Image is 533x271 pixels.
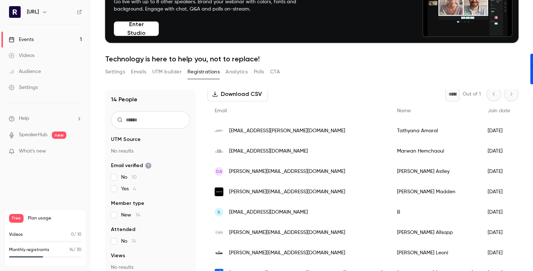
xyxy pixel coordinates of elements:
[9,84,38,91] div: Settings
[111,95,137,104] h1: 14 People
[9,214,24,223] span: Free
[19,115,29,122] span: Help
[480,182,517,202] div: [DATE]
[390,121,480,141] div: Tathyana Amaral
[397,108,411,113] span: Name
[114,21,159,36] button: Enter Studio
[187,66,220,78] button: Registrations
[121,238,136,245] span: No
[229,127,345,135] span: [EMAIL_ADDRESS][PERSON_NAME][DOMAIN_NAME]
[111,252,125,259] span: Views
[229,229,345,236] span: [PERSON_NAME][EMAIL_ADDRESS][DOMAIN_NAME]
[215,108,227,113] span: Email
[111,136,141,143] span: UTM Source
[133,186,136,191] span: 4
[105,66,125,78] button: Settings
[9,231,23,238] p: Videos
[463,90,481,98] p: Out of 1
[254,66,264,78] button: Polls
[69,248,73,252] span: 14
[215,187,223,196] img: mews.com
[226,66,248,78] button: Analytics
[132,239,136,244] span: 14
[19,131,47,139] a: SpeakerHub
[111,200,144,207] span: Member type
[216,168,222,175] span: DA
[215,248,223,257] img: focusgroup.co.uk
[9,68,41,75] div: Audience
[215,228,223,237] img: classicbritishhotels.com
[229,188,345,196] span: [PERSON_NAME][EMAIL_ADDRESS][DOMAIN_NAME]
[480,121,517,141] div: [DATE]
[27,8,39,16] h6: [URL]
[73,148,82,155] iframe: Noticeable Trigger
[71,232,74,237] span: 0
[52,132,66,139] span: new
[152,66,182,78] button: UTM builder
[131,66,146,78] button: Emails
[229,249,345,257] span: [PERSON_NAME][EMAIL_ADDRESS][DOMAIN_NAME]
[390,202,480,222] div: B
[480,141,517,161] div: [DATE]
[132,175,137,180] span: 10
[270,66,280,78] button: CTA
[390,141,480,161] div: Marwan Hemchaoui
[9,52,34,59] div: Videos
[390,161,480,182] div: [PERSON_NAME] Astley
[136,213,140,218] span: 14
[480,243,517,263] div: [DATE]
[480,202,517,222] div: [DATE]
[28,215,82,221] span: Plan usage
[207,87,268,101] button: Download CSV
[105,54,518,63] h1: Technology is here to help you, not to replace!
[229,168,345,175] span: [PERSON_NAME][EMAIL_ADDRESS][DOMAIN_NAME]
[111,162,152,169] span: Email verified
[71,231,82,238] p: / 10
[111,264,190,271] p: No results
[19,147,46,155] span: What's new
[121,185,136,193] span: Yes
[9,36,34,43] div: Events
[69,247,82,253] p: / 30
[229,147,308,155] span: [EMAIL_ADDRESS][DOMAIN_NAME]
[390,243,480,263] div: [PERSON_NAME] Leoni
[9,6,21,18] img: Runnr.ai
[111,147,190,155] p: No results
[121,211,140,219] span: New
[229,209,308,216] span: [EMAIL_ADDRESS][DOMAIN_NAME]
[111,226,135,233] span: Attended
[9,115,82,122] li: help-dropdown-opener
[215,126,223,135] img: criterionhospitality.com
[390,182,480,202] div: [PERSON_NAME] Madden
[218,209,220,215] span: B
[390,222,480,243] div: [PERSON_NAME] Allsopp
[480,161,517,182] div: [DATE]
[9,247,49,253] p: Monthly registrants
[215,147,223,155] img: thelakesbyyoo.com
[488,108,510,113] span: Join date
[121,174,137,181] span: No
[480,222,517,243] div: [DATE]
